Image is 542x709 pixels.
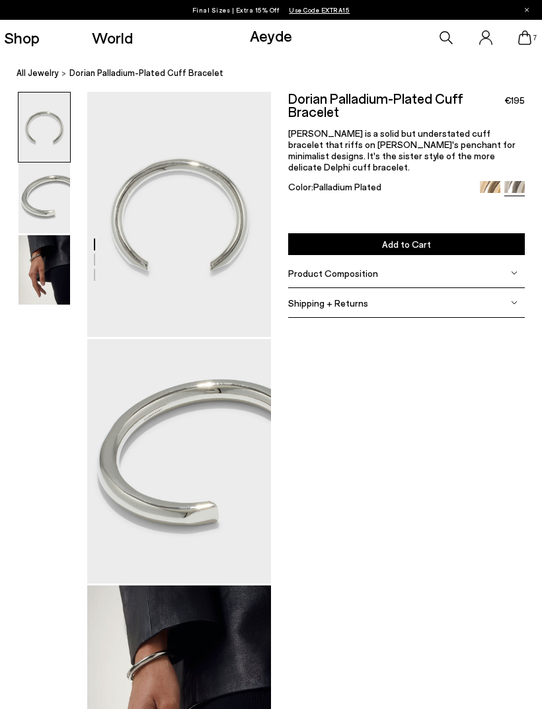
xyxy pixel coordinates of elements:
[504,94,525,107] span: €195
[289,6,350,14] span: Navigate to /collections/ss25-final-sizes
[92,30,133,46] a: World
[192,3,350,17] p: Final Sizes | Extra 15% Off
[288,268,378,279] span: Product Composition
[288,92,504,118] h2: Dorian Palladium-Plated Cuff Bracelet
[17,66,59,80] a: All Jewelry
[4,30,40,46] a: Shop
[382,239,431,250] span: Add to Cart
[518,30,531,45] a: 7
[288,297,368,309] span: Shipping + Returns
[288,128,516,172] span: [PERSON_NAME] is a solid but understated cuff bracelet that riffs on [PERSON_NAME]'s penchant for...
[17,56,542,92] nav: breadcrumb
[19,235,70,305] img: Dorian Palladium-Plated Cuff Bracelet - Image 3
[511,270,518,276] img: svg%3E
[288,181,473,196] div: Color:
[511,299,518,306] img: svg%3E
[531,34,538,42] span: 7
[69,66,223,80] span: Dorian Palladium-Plated Cuff Bracelet
[19,93,70,162] img: Dorian Palladium-Plated Cuff Bracelet - Image 1
[19,164,70,233] img: Dorian Palladium-Plated Cuff Bracelet - Image 2
[313,181,381,192] span: Palladium Plated
[250,26,292,45] a: Aeyde
[288,233,525,255] button: Add to Cart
